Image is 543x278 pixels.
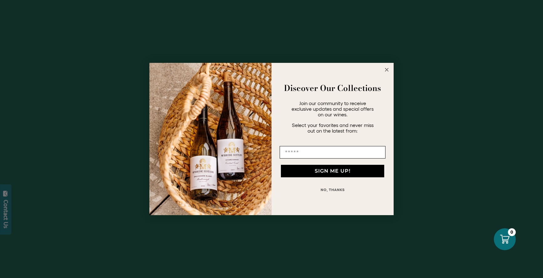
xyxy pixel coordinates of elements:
[292,100,374,117] span: Join our community to receive exclusive updates and special offers on our wines.
[292,122,374,134] span: Select your favorites and never miss out on the latest from:
[280,184,385,196] button: NO, THANKS
[280,146,385,159] input: Email
[508,228,516,236] div: 0
[149,63,271,215] img: 42653730-7e35-4af7-a99d-12bf478283cf.jpeg
[383,66,390,73] button: Close dialog
[281,165,384,177] button: SIGN ME UP!
[284,82,381,94] strong: Discover Our Collections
